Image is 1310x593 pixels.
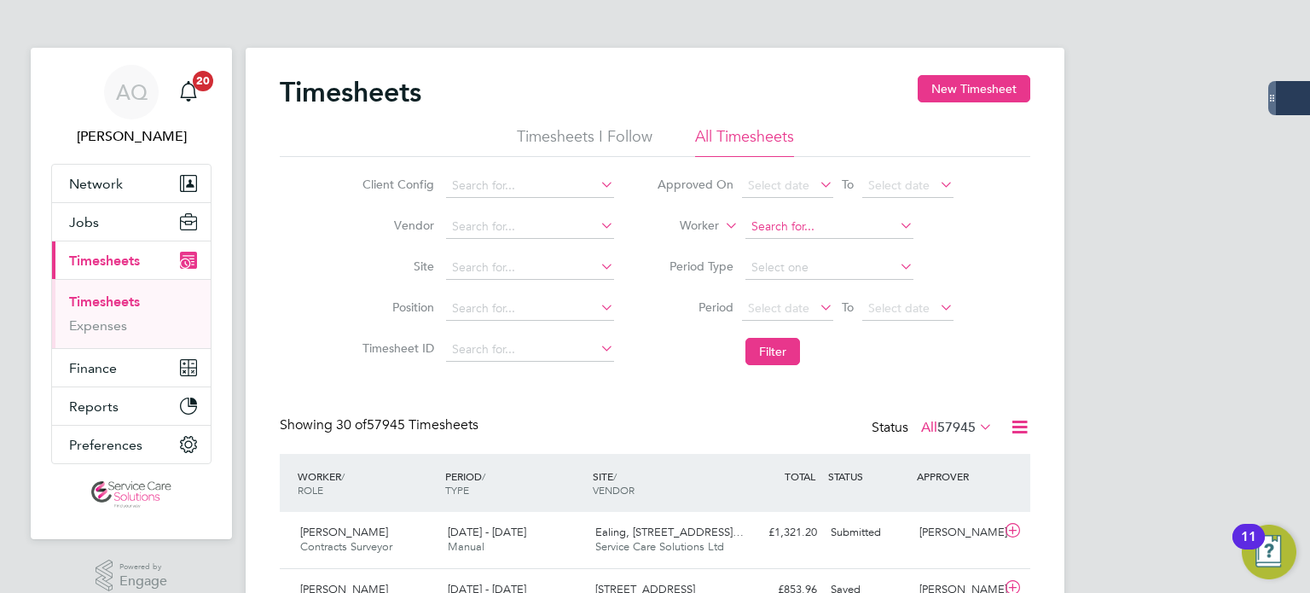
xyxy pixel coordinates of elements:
[745,338,800,365] button: Filter
[293,461,441,505] div: WORKER
[119,560,167,574] span: Powered by
[52,349,211,387] button: Finance
[91,481,171,509] img: servicecare-logo-retina.png
[300,539,392,554] span: Contracts Surveyor
[298,483,323,497] span: ROLE
[96,560,168,592] a: Powered byEngage
[69,214,99,230] span: Jobs
[446,297,614,321] input: Search for...
[1241,537,1256,559] div: 11
[116,81,148,103] span: AQ
[868,300,930,316] span: Select date
[336,416,367,433] span: 30 of
[657,177,733,192] label: Approved On
[357,177,434,192] label: Client Config
[341,469,345,483] span: /
[824,519,913,547] div: Submitted
[51,65,212,147] a: AQ[PERSON_NAME]
[69,398,119,415] span: Reports
[837,296,859,318] span: To
[588,461,736,505] div: SITE
[52,241,211,279] button: Timesheets
[357,340,434,356] label: Timesheet ID
[52,203,211,241] button: Jobs
[748,177,809,193] span: Select date
[595,539,724,554] span: Service Care Solutions Ltd
[913,519,1001,547] div: [PERSON_NAME]
[937,419,976,436] span: 57945
[745,256,913,280] input: Select one
[913,461,1001,491] div: APPROVER
[280,75,421,109] h2: Timesheets
[657,299,733,315] label: Period
[745,215,913,239] input: Search for...
[52,279,211,348] div: Timesheets
[446,256,614,280] input: Search for...
[357,218,434,233] label: Vendor
[52,165,211,202] button: Network
[482,469,485,483] span: /
[868,177,930,193] span: Select date
[446,174,614,198] input: Search for...
[171,65,206,119] a: 20
[357,259,434,274] label: Site
[1242,525,1296,579] button: Open Resource Center, 11 new notifications
[441,461,588,505] div: PERIOD
[336,416,478,433] span: 57945 Timesheets
[69,253,140,269] span: Timesheets
[357,299,434,315] label: Position
[446,215,614,239] input: Search for...
[51,126,212,147] span: Andrew Quinney
[824,461,913,491] div: STATUS
[872,416,996,440] div: Status
[445,483,469,497] span: TYPE
[735,519,824,547] div: £1,321.20
[52,426,211,463] button: Preferences
[657,259,733,274] label: Period Type
[31,48,232,539] nav: Main navigation
[119,574,167,589] span: Engage
[785,469,815,483] span: TOTAL
[517,126,652,157] li: Timesheets I Follow
[52,387,211,425] button: Reports
[69,317,127,334] a: Expenses
[69,360,117,376] span: Finance
[613,469,617,483] span: /
[69,437,142,453] span: Preferences
[918,75,1030,102] button: New Timesheet
[448,539,484,554] span: Manual
[748,300,809,316] span: Select date
[69,294,140,310] a: Timesheets
[446,338,614,362] input: Search for...
[448,525,526,539] span: [DATE] - [DATE]
[280,416,482,434] div: Showing
[51,481,212,509] a: Go to home page
[69,176,123,192] span: Network
[837,173,859,195] span: To
[193,71,213,91] span: 20
[695,126,794,157] li: All Timesheets
[300,525,388,539] span: [PERSON_NAME]
[595,525,744,539] span: Ealing, [STREET_ADDRESS]…
[921,419,993,436] label: All
[642,218,719,235] label: Worker
[593,483,635,497] span: VENDOR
